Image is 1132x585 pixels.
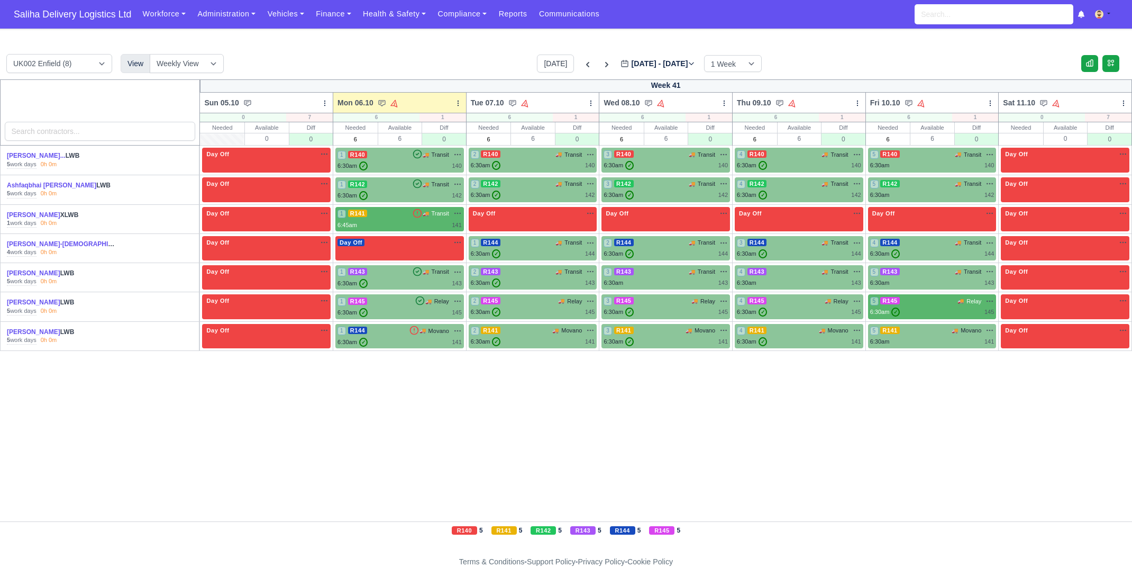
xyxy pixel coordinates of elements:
span: Transit [698,238,715,247]
strong: 5 [7,308,10,314]
div: 0 [955,133,999,145]
div: Diff [555,122,599,133]
span: 🚚 [691,297,698,305]
span: 3 [604,268,612,276]
div: 6:30am [604,249,634,258]
div: 142 [718,191,728,200]
span: Day Off [1003,150,1030,158]
div: 6:30am [737,249,767,258]
div: 140 [984,161,994,170]
div: 144 [585,249,595,258]
div: LWB [7,181,117,190]
div: 0h 0m [41,190,57,198]
span: Tue 07.10 [471,97,504,108]
a: [PERSON_NAME] [7,211,60,219]
span: Transit [698,150,715,159]
span: ✓ [625,191,634,200]
span: 🚚 [955,268,961,276]
span: ✓ [759,249,767,258]
div: 6 [910,133,954,144]
span: Relay [834,297,848,306]
a: [PERSON_NAME]... [7,152,66,159]
span: Transit [964,267,981,276]
span: 2 [471,268,479,276]
span: Day Off [1003,297,1030,304]
span: 🚚 [558,297,564,305]
div: Available [378,122,422,133]
span: ✓ [492,191,500,200]
span: Relay [567,297,582,306]
span: Transit [432,267,449,276]
span: ✓ [359,191,368,200]
span: Day Off [604,210,631,217]
div: 6:30am [337,308,368,317]
div: 7 [1085,113,1131,122]
span: 🚚 [821,180,828,188]
span: R142 [614,180,634,187]
span: 🚚 [423,210,429,218]
div: 6 [599,113,686,122]
span: Movano [695,326,715,335]
span: 🚚 [555,239,562,247]
a: Vehicles [261,4,310,24]
div: 0h 0m [41,248,57,257]
div: work days [7,248,36,257]
div: 141 [452,221,461,230]
div: 6 [378,133,422,144]
strong: 1 [7,220,10,226]
div: 145 [984,308,994,317]
a: Reports [492,4,533,24]
span: 🚚 [955,239,961,247]
span: R142 [481,180,500,187]
div: 0h 0m [41,219,57,228]
div: 140 [718,161,728,170]
span: 1 [471,239,479,247]
span: ✓ [492,249,500,258]
label: [DATE] - [DATE] [620,58,695,70]
span: R143 [880,268,900,275]
div: LWB [7,240,117,249]
span: R143 [481,268,500,275]
span: Saliha Delivery Logistics Ltd [8,4,136,25]
span: 2 [471,180,479,188]
div: 7 [286,113,333,122]
button: [DATE] [537,55,574,73]
div: 0 [200,113,286,122]
div: 0 [1044,133,1088,144]
span: 🚚 [555,180,562,188]
div: 145 [851,308,861,317]
div: XLWB [7,211,117,220]
span: 5 [870,180,879,188]
span: R145 [481,297,500,304]
span: R145 [348,298,368,305]
span: 🚚 [555,268,562,276]
span: 2 [471,297,479,305]
span: ✓ [359,279,368,288]
div: 6:30am [604,308,634,317]
span: Day Off [204,180,231,187]
a: [PERSON_NAME]-[DEMOGRAPHIC_DATA]... [7,240,140,248]
div: 6:30am [471,191,501,200]
div: 0 [555,133,599,145]
span: Day Off [471,210,498,217]
span: Transit [830,267,848,276]
span: Mon 06.10 [337,97,373,108]
div: 0 [245,133,289,144]
span: R140 [880,150,900,158]
a: Health & Safety [357,4,432,24]
span: Day Off [204,268,231,275]
div: 6:30am [471,249,501,258]
span: 3 [604,180,612,188]
span: Transit [830,238,848,247]
div: 144 [984,249,994,258]
a: Support Policy [527,557,576,566]
div: 140 [851,161,861,170]
div: work days [7,160,36,169]
div: Diff [688,122,732,133]
div: 6:30am [604,161,634,170]
span: Day Off [204,150,231,158]
div: 6 [644,133,688,144]
span: 🚚 [957,297,964,305]
span: ✓ [625,161,634,170]
span: ✓ [492,308,500,317]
